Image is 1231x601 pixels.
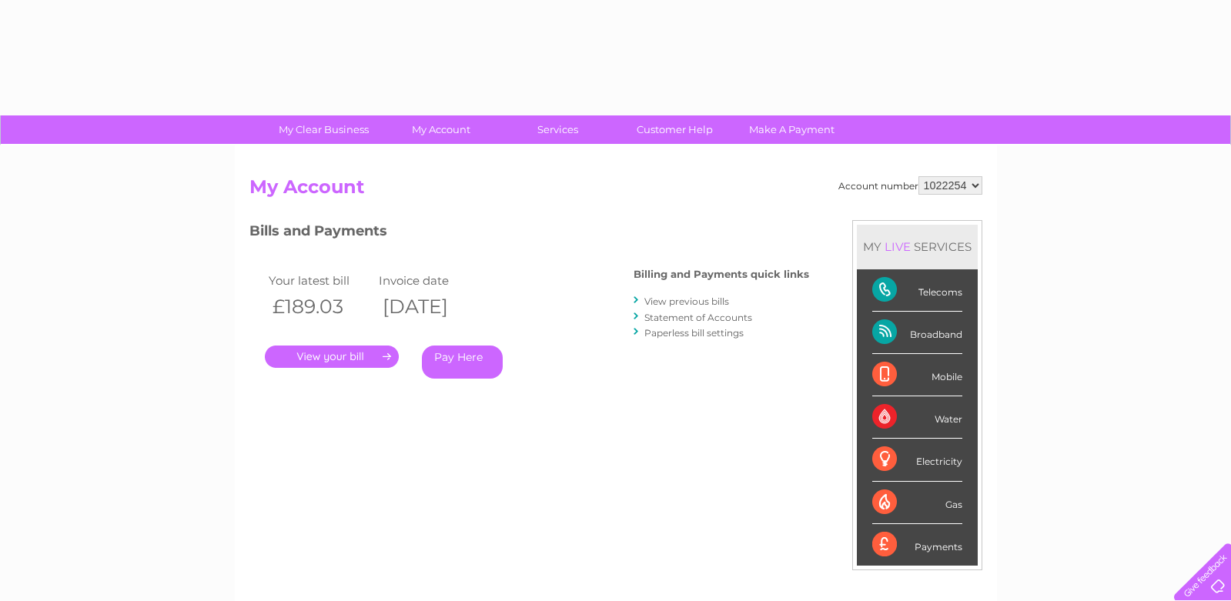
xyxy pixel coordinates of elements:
a: Statement of Accounts [644,312,752,323]
th: £189.03 [265,291,376,322]
div: Water [872,396,962,439]
a: View previous bills [644,295,729,307]
h4: Billing and Payments quick links [634,269,809,280]
a: Pay Here [422,346,503,379]
h2: My Account [249,176,982,205]
div: Gas [872,482,962,524]
div: Electricity [872,439,962,481]
a: Make A Payment [728,115,855,144]
div: Broadband [872,312,962,354]
div: Account number [838,176,982,195]
a: . [265,346,399,368]
div: Mobile [872,354,962,396]
td: Invoice date [375,270,486,291]
div: Payments [872,524,962,566]
td: Your latest bill [265,270,376,291]
a: Paperless bill settings [644,327,744,339]
div: LIVE [881,239,914,254]
th: [DATE] [375,291,486,322]
h3: Bills and Payments [249,220,809,247]
a: Services [494,115,621,144]
a: My Account [377,115,504,144]
a: My Clear Business [260,115,387,144]
div: MY SERVICES [857,225,978,269]
a: Customer Help [611,115,738,144]
div: Telecoms [872,269,962,312]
